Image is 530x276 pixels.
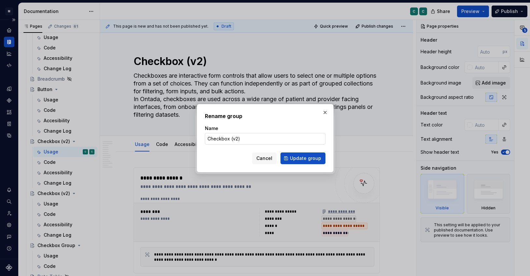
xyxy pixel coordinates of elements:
[280,152,325,164] button: Update group
[205,125,218,132] label: Name
[256,155,272,162] span: Cancel
[252,152,277,164] button: Cancel
[290,155,321,162] span: Update group
[205,112,325,120] h2: Rename group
